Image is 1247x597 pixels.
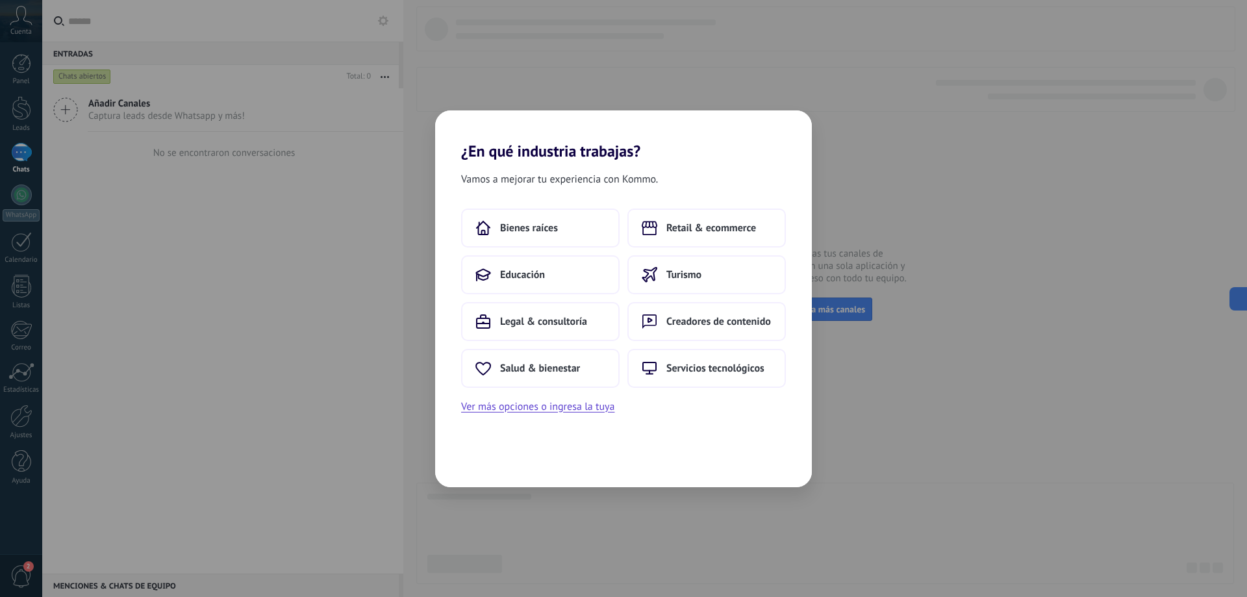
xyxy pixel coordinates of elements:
span: Turismo [666,268,701,281]
span: Creadores de contenido [666,315,771,328]
button: Turismo [627,255,786,294]
button: Servicios tecnológicos [627,349,786,388]
button: Bienes raíces [461,209,620,248]
span: Retail & ecommerce [666,222,756,235]
span: Vamos a mejorar tu experiencia con Kommo. [461,171,658,188]
button: Legal & consultoría [461,302,620,341]
span: Salud & bienestar [500,362,580,375]
button: Salud & bienestar [461,349,620,388]
h2: ¿En qué industria trabajas? [435,110,812,160]
span: Servicios tecnológicos [666,362,764,375]
button: Ver más opciones o ingresa la tuya [461,398,614,415]
button: Educación [461,255,620,294]
button: Retail & ecommerce [627,209,786,248]
button: Creadores de contenido [627,302,786,341]
span: Educación [500,268,545,281]
span: Bienes raíces [500,222,558,235]
span: Legal & consultoría [500,315,587,328]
